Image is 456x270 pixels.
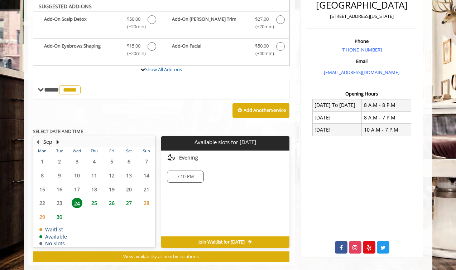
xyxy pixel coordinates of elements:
th: Mon [34,147,51,154]
span: 28 [141,198,152,208]
td: 8 A.M - 8 P.M [362,99,411,111]
span: Join Waitlist for [DATE] [198,239,245,245]
td: [DATE] [312,112,362,124]
span: 7:10 PM [177,174,194,180]
span: Evening [179,155,198,161]
b: Add Another Service [244,107,286,113]
td: Select day25 [86,196,103,210]
td: [DATE] To [DATE] [312,99,362,111]
th: Thu [86,147,103,154]
a: Show All Add-ons [145,66,182,73]
label: Add-On Beard Trim [165,15,285,32]
h3: Email [308,59,415,64]
th: Fri [103,147,120,154]
th: Sat [120,147,138,154]
td: Select day30 [51,210,68,224]
span: 30 [54,212,65,222]
a: [EMAIL_ADDRESS][DOMAIN_NAME] [324,69,399,75]
p: Available slots for [DATE] [164,139,287,145]
span: (+20min ) [123,50,144,57]
img: evening slots [167,153,176,162]
button: Add AnotherService [232,103,289,118]
th: Sun [138,147,155,154]
span: View availability at nearby locations [123,253,199,260]
span: (+20min ) [251,23,272,30]
span: (+40min ) [251,50,272,57]
span: 27 [124,198,134,208]
b: SUGGESTED ADD-ONS [39,3,92,10]
span: $15.00 [127,42,140,50]
td: Select day29 [34,210,51,224]
span: 24 [72,198,82,208]
td: Available [39,234,67,239]
b: Add-On Facial [172,42,248,57]
td: 8 A.M - 7 P.M [362,112,411,124]
th: Wed [68,147,85,154]
td: Select day27 [120,196,138,210]
th: Tue [51,147,68,154]
span: 26 [106,198,117,208]
td: [DATE] [312,124,362,136]
b: Add-On Eyebrows Shaping [44,42,120,57]
label: Add-On Eyebrows Shaping [37,42,157,59]
b: Add-On Scalp Detox [44,15,120,30]
td: Waitlist [39,227,67,232]
span: $50.00 [255,42,269,50]
h3: Opening Hours [307,91,417,96]
span: $50.00 [127,15,140,23]
td: Select day28 [138,196,155,210]
div: 7:10 PM [167,171,204,183]
label: Add-On Facial [165,42,285,59]
button: Previous Month [35,138,41,146]
p: [STREET_ADDRESS][US_STATE] [308,13,415,20]
label: Add-On Scalp Detox [37,15,157,32]
span: (+20min ) [123,23,144,30]
td: Select day24 [68,196,85,210]
span: $27.00 [255,15,269,23]
span: 25 [89,198,100,208]
h3: Phone [308,39,415,44]
td: No Slots [39,241,67,246]
b: Add-On [PERSON_NAME] Trim [172,15,248,30]
button: Next Month [55,138,61,146]
a: [PHONE_NUMBER] [341,46,382,53]
span: 29 [37,212,48,222]
td: Select day26 [103,196,120,210]
b: SELECT DATE AND TIME [33,128,83,134]
td: 10 A.M - 7 P.M [362,124,411,136]
button: View availability at nearby locations [33,251,290,262]
button: Sep [43,138,52,146]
